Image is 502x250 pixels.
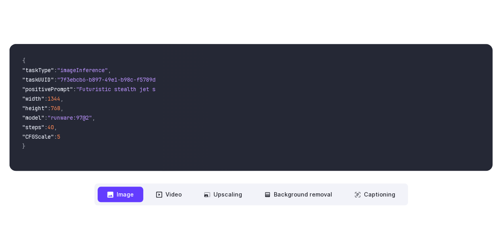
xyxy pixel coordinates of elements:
span: , [60,105,63,112]
span: , [54,124,57,131]
span: : [44,95,48,102]
span: "taskType" [22,67,54,74]
button: Image [98,187,143,202]
span: , [60,95,63,102]
button: Upscaling [194,187,252,202]
span: : [44,114,48,121]
span: 40 [48,124,54,131]
span: } [22,143,25,150]
button: Captioning [345,187,405,202]
span: "taskUUID" [22,76,54,83]
span: "height" [22,105,48,112]
span: : [54,67,57,74]
span: "imageInference" [57,67,108,74]
span: : [54,76,57,83]
span: , [92,114,95,121]
span: "steps" [22,124,44,131]
span: { [22,57,25,64]
span: "positivePrompt" [22,86,73,93]
span: 1344 [48,95,60,102]
span: , [108,67,111,74]
span: "7f3ebcb6-b897-49e1-b98c-f5789d2d40d7" [57,76,178,83]
span: "Futuristic stealth jet streaking through a neon-lit cityscape with glowing purple exhaust" [76,86,365,93]
span: 5 [57,133,60,140]
span: "runware:97@2" [48,114,92,121]
button: Background removal [255,187,342,202]
span: : [44,124,48,131]
span: "CFGScale" [22,133,54,140]
span: : [48,105,51,112]
span: : [73,86,76,93]
button: Video [146,187,191,202]
span: : [54,133,57,140]
span: "width" [22,95,44,102]
span: 768 [51,105,60,112]
span: "model" [22,114,44,121]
